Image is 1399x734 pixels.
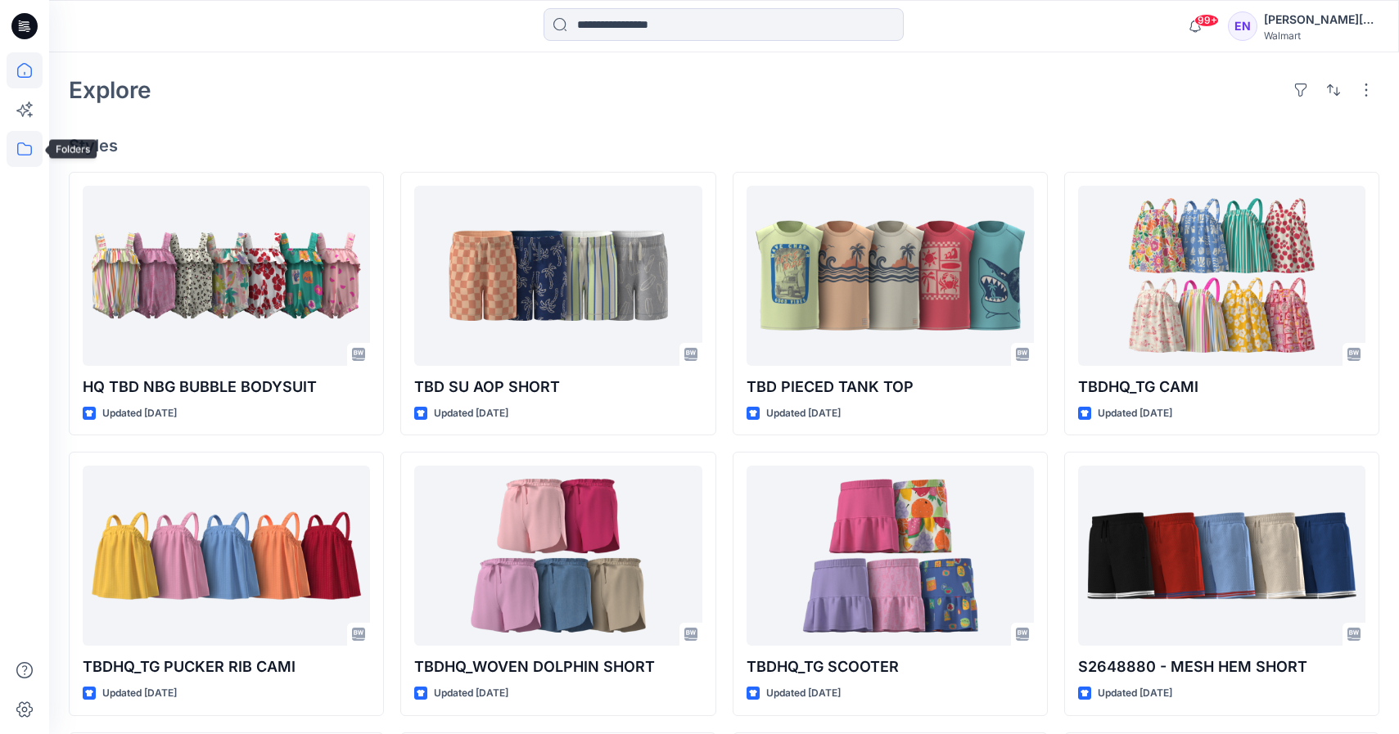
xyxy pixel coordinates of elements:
[747,186,1034,366] a: TBD PIECED TANK TOP
[414,466,702,646] a: TBDHQ_WOVEN DOLPHIN SHORT
[1194,14,1219,27] span: 99+
[1078,655,1365,678] p: S2648880 - MESH HEM SHORT
[766,685,841,702] p: Updated [DATE]
[83,376,370,399] p: HQ TBD NBG BUBBLE BODYSUIT
[69,136,1379,155] h4: Styles
[414,655,702,678] p: TBDHQ_WOVEN DOLPHIN SHORT
[83,466,370,646] a: TBDHQ_TG PUCKER RIB CAMI
[1078,186,1365,366] a: TBDHQ_TG CAMI
[1078,466,1365,646] a: S2648880 - MESH HEM SHORT
[1264,10,1379,29] div: [PERSON_NAME][DATE]
[1098,405,1172,422] p: Updated [DATE]
[1078,376,1365,399] p: TBDHQ_TG CAMI
[102,405,177,422] p: Updated [DATE]
[83,186,370,366] a: HQ TBD NBG BUBBLE BODYSUIT
[1228,11,1257,41] div: EN
[747,466,1034,646] a: TBDHQ_TG SCOOTER
[747,376,1034,399] p: TBD PIECED TANK TOP
[414,376,702,399] p: TBD SU AOP SHORT
[102,685,177,702] p: Updated [DATE]
[434,685,508,702] p: Updated [DATE]
[1264,29,1379,42] div: Walmart
[69,77,151,103] h2: Explore
[1098,685,1172,702] p: Updated [DATE]
[747,655,1034,678] p: TBDHQ_TG SCOOTER
[414,186,702,366] a: TBD SU AOP SHORT
[766,405,841,422] p: Updated [DATE]
[83,655,370,678] p: TBDHQ_TG PUCKER RIB CAMI
[434,405,508,422] p: Updated [DATE]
